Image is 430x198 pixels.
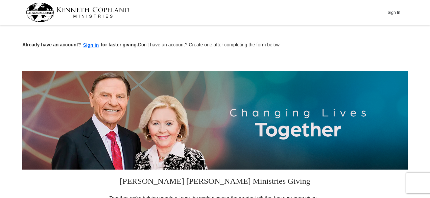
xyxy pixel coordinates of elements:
[81,41,101,49] button: Sign in
[22,41,408,49] p: Don't have an account? Create one after completing the form below.
[26,3,129,22] img: kcm-header-logo.svg
[105,170,325,195] h3: [PERSON_NAME] [PERSON_NAME] Ministries Giving
[22,42,138,47] strong: Already have an account? for faster giving.
[384,7,404,18] button: Sign In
